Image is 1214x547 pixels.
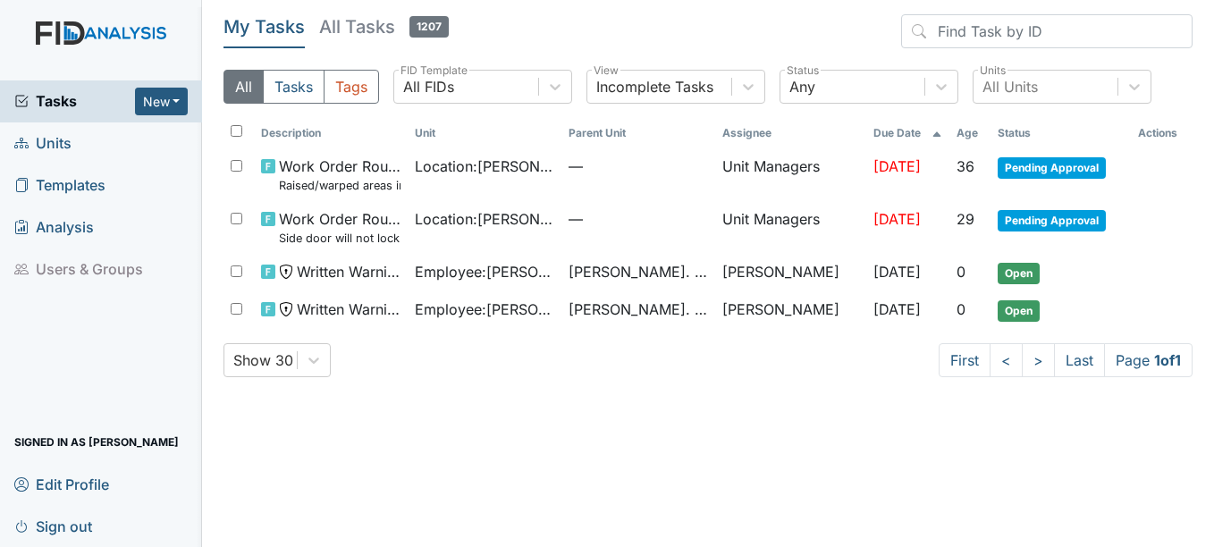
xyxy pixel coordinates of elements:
span: Employee : [PERSON_NAME] [415,261,554,282]
div: All FIDs [403,76,454,97]
h5: My Tasks [223,14,305,39]
button: Tags [324,70,379,104]
span: [DATE] [873,300,921,318]
span: Work Order Routine Side door will not lock. [279,208,400,247]
span: 0 [957,300,965,318]
span: Pending Approval [998,210,1106,231]
th: Toggle SortBy [561,118,715,148]
th: Toggle SortBy [866,118,949,148]
nav: task-pagination [939,343,1193,377]
th: Assignee [715,118,866,148]
input: Find Task by ID [901,14,1193,48]
span: Units [14,130,72,157]
th: Toggle SortBy [949,118,991,148]
span: [DATE] [873,157,921,175]
h5: All Tasks [319,14,449,39]
span: Location : [PERSON_NAME]. ICF [415,156,554,177]
span: 0 [957,263,965,281]
div: Any [789,76,815,97]
div: Type filter [223,70,379,104]
button: All [223,70,264,104]
td: Unit Managers [715,201,866,254]
input: Toggle All Rows Selected [231,125,242,137]
span: Written Warning [297,261,400,282]
span: Employee : [PERSON_NAME] [415,299,554,320]
a: > [1022,343,1055,377]
small: Side door will not lock. [279,230,400,247]
small: Raised/warped areas in floor near staff office and table. [279,177,400,194]
a: < [990,343,1023,377]
span: Pending Approval [998,157,1106,179]
span: — [569,208,708,230]
th: Toggle SortBy [408,118,561,148]
div: Incomplete Tasks [596,76,713,97]
button: Tasks [263,70,325,104]
span: Templates [14,172,105,199]
th: Toggle SortBy [254,118,408,148]
span: Open [998,300,1040,322]
td: Unit Managers [715,148,866,201]
strong: 1 of 1 [1154,351,1181,369]
td: [PERSON_NAME] [715,254,866,291]
th: Toggle SortBy [991,118,1131,148]
td: [PERSON_NAME] [715,291,866,329]
span: Work Order Routine Raised/warped areas in floor near staff office and table. [279,156,400,194]
span: Location : [PERSON_NAME]. ICF [415,208,554,230]
span: [PERSON_NAME]. ICF [569,261,708,282]
span: Signed in as [PERSON_NAME] [14,428,179,456]
div: All Units [982,76,1038,97]
span: [PERSON_NAME]. ICF [569,299,708,320]
span: 1207 [409,16,449,38]
span: 29 [957,210,974,228]
a: First [939,343,991,377]
span: — [569,156,708,177]
button: New [135,88,189,115]
div: Show 30 [233,349,293,371]
a: Last [1054,343,1105,377]
span: 36 [957,157,974,175]
span: [DATE] [873,210,921,228]
span: Analysis [14,214,94,241]
span: Sign out [14,512,92,540]
th: Actions [1131,118,1193,148]
a: Tasks [14,90,135,112]
span: Page [1104,343,1193,377]
span: Written Warning [297,299,400,320]
span: Open [998,263,1040,284]
span: [DATE] [873,263,921,281]
span: Edit Profile [14,470,109,498]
